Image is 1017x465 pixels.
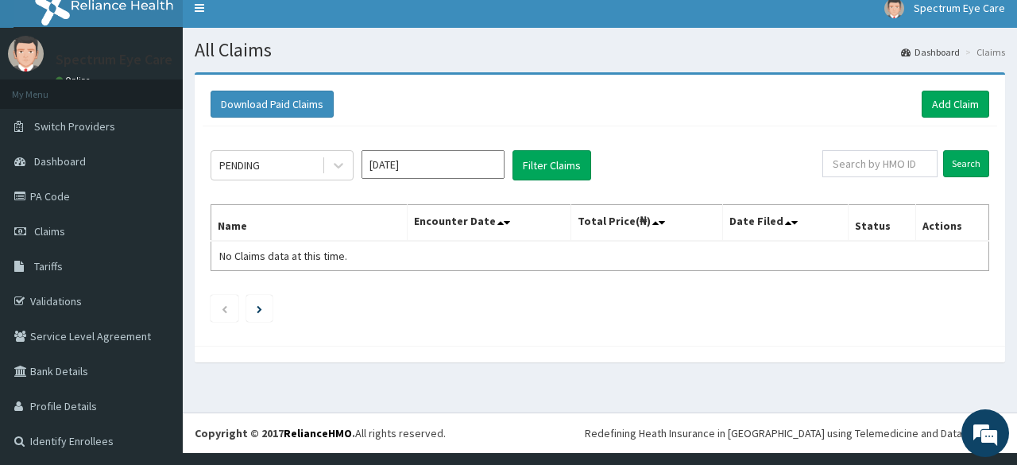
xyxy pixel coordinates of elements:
[221,301,228,316] a: Previous page
[34,259,63,273] span: Tariffs
[34,224,65,238] span: Claims
[195,40,1005,60] h1: All Claims
[961,45,1005,59] li: Claims
[585,425,1005,441] div: Redefining Heath Insurance in [GEOGRAPHIC_DATA] using Telemedicine and Data Science!
[257,301,262,316] a: Next page
[211,91,334,118] button: Download Paid Claims
[407,205,570,242] th: Encounter Date
[34,154,86,169] span: Dashboard
[914,1,1005,15] span: Spectrum Eye Care
[901,45,960,59] a: Dashboard
[362,150,505,179] input: Select Month and Year
[943,150,989,177] input: Search
[219,157,260,173] div: PENDING
[570,205,722,242] th: Total Price(₦)
[822,150,938,177] input: Search by HMO ID
[34,119,115,134] span: Switch Providers
[56,52,172,67] p: Spectrum Eye Care
[922,91,989,118] a: Add Claim
[915,205,988,242] th: Actions
[211,205,408,242] th: Name
[848,205,915,242] th: Status
[195,426,355,440] strong: Copyright © 2017 .
[722,205,848,242] th: Date Filed
[8,36,44,72] img: User Image
[56,75,94,86] a: Online
[284,426,352,440] a: RelianceHMO
[219,249,347,263] span: No Claims data at this time.
[183,413,1017,453] footer: All rights reserved.
[512,150,591,180] button: Filter Claims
